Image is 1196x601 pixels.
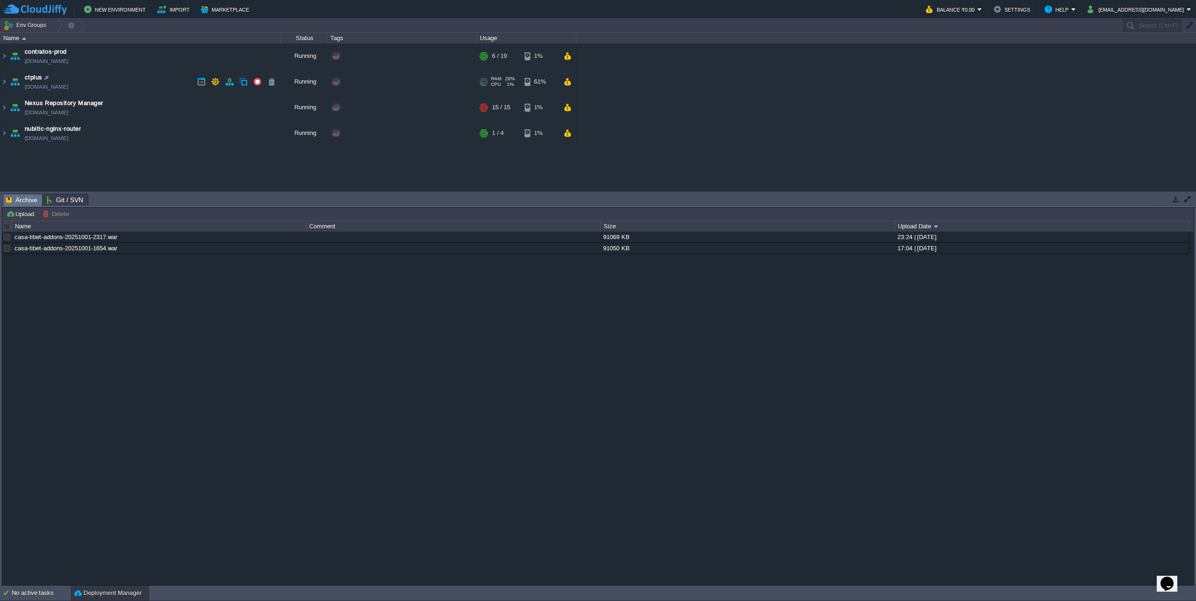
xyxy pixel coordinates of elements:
[0,120,8,146] img: AMDAwAAAACH5BAEAAAAALAAAAAABAAEAAAICRAEAOw==
[6,194,37,206] span: Archive
[25,47,67,57] a: contratos-prod
[25,57,68,66] a: [DOMAIN_NAME]
[201,4,252,15] button: Marketplace
[25,82,68,92] a: [DOMAIN_NAME]
[13,221,306,232] div: Name
[328,33,477,43] div: Tags
[525,120,555,146] div: 1%
[1,33,280,43] div: Name
[3,19,50,32] button: Env Groups
[505,82,514,87] span: 1%
[157,4,192,15] button: Import
[307,221,600,232] div: Comment
[525,43,555,69] div: 1%
[8,69,21,94] img: AMDAwAAAACH5BAEAAAAALAAAAAABAAEAAAICRAEAOw==
[525,69,555,94] div: 61%
[84,4,149,15] button: New Environment
[492,120,504,146] div: 1 / 4
[1157,564,1187,592] iframe: chat widget
[281,33,327,43] div: Status
[0,95,8,120] img: AMDAwAAAACH5BAEAAAAALAAAAAABAAEAAAICRAEAOw==
[25,99,103,108] a: Nexus Repository Manager
[22,37,26,40] img: AMDAwAAAACH5BAEAAAAALAAAAAABAAEAAAICRAEAOw==
[14,233,117,240] a: casa-tibet-addons-20251001-2317.war
[492,95,510,120] div: 15 / 15
[994,4,1033,15] button: Settings
[281,69,327,94] div: Running
[281,95,327,120] div: Running
[601,232,894,242] div: 91069 KB
[25,73,43,82] a: ctplus
[491,82,501,87] span: CPU
[525,95,555,120] div: 1%
[47,194,83,205] span: Git / SVN
[492,43,507,69] div: 6 / 19
[25,124,81,134] a: nubitic-nginx-router
[74,588,142,598] button: Deployment Manager
[505,76,515,82] span: 26%
[8,120,21,146] img: AMDAwAAAACH5BAEAAAAALAAAAAABAAEAAAICRAEAOw==
[25,108,68,117] a: [DOMAIN_NAME]
[0,69,8,94] img: AMDAwAAAACH5BAEAAAAALAAAAAABAAEAAAICRAEAOw==
[1045,4,1071,15] button: Help
[1088,4,1187,15] button: [EMAIL_ADDRESS][DOMAIN_NAME]
[895,232,1189,242] div: 23:24 | [DATE]
[895,243,1189,254] div: 17:04 | [DATE]
[14,245,117,252] a: casa-tibet-addons-20251001-1654.war
[3,4,67,15] img: CloudJiffy
[8,43,21,69] img: AMDAwAAAACH5BAEAAAAALAAAAAABAAEAAAICRAEAOw==
[926,4,977,15] button: Balance ₹0.00
[6,210,37,218] button: Upload
[896,221,1189,232] div: Upload Date
[601,243,894,254] div: 91050 KB
[491,76,501,82] span: RAM
[12,586,70,601] div: No active tasks
[601,221,895,232] div: Size
[43,210,72,218] button: Delete
[25,134,68,143] a: [DOMAIN_NAME]
[0,43,8,69] img: AMDAwAAAACH5BAEAAAAALAAAAAABAAEAAAICRAEAOw==
[477,33,576,43] div: Usage
[281,120,327,146] div: Running
[281,43,327,69] div: Running
[8,95,21,120] img: AMDAwAAAACH5BAEAAAAALAAAAAABAAEAAAICRAEAOw==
